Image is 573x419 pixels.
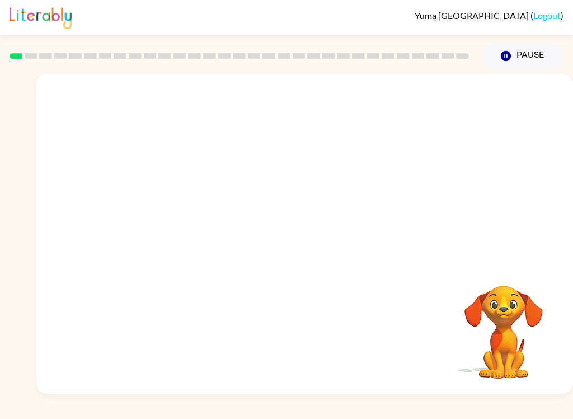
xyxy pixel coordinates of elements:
button: Pause [482,43,563,69]
video: Your browser must support playing .mp4 files to use Literably. Please try using another browser. [448,268,560,380]
a: Logout [533,10,561,21]
span: Yuma [GEOGRAPHIC_DATA] [415,10,530,21]
div: ( ) [415,10,563,21]
img: Literably [10,4,72,29]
